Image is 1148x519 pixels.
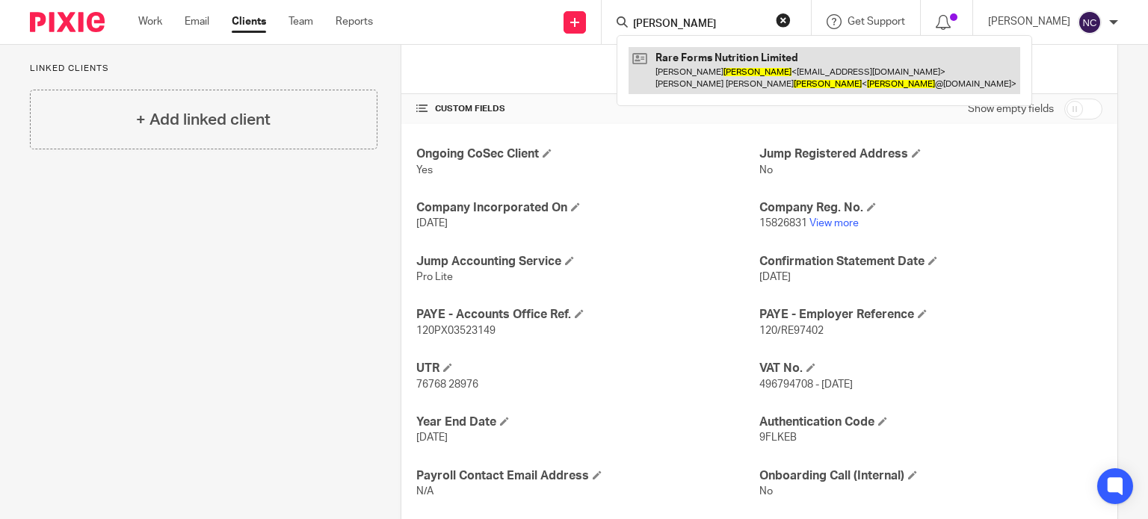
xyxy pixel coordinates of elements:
a: Reports [336,14,373,29]
span: [DATE] [759,272,791,282]
span: 15826831 [759,218,807,229]
h4: Jump Registered Address [759,146,1102,162]
span: 76768 28976 [416,379,478,390]
h4: + Add linked client [136,108,271,131]
h4: Ongoing CoSec Client [416,146,759,162]
a: Work [138,14,162,29]
p: Linked clients [30,63,377,75]
img: svg%3E [1078,10,1102,34]
h4: Confirmation Statement Date [759,254,1102,270]
h4: UTR [416,361,759,376]
a: Team [288,14,313,29]
h4: Company Incorporated On [416,200,759,216]
span: No [759,486,773,497]
span: Get Support [848,16,905,27]
span: 9FLKEB [759,432,797,443]
span: Pro Lite [416,272,453,282]
span: N/A [416,486,433,497]
h4: CUSTOM FIELDS [416,103,759,115]
span: No [759,165,773,175]
button: Clear [776,13,791,28]
span: 120/RE97402 [759,326,824,336]
a: Clients [232,14,266,29]
a: Email [185,14,209,29]
span: 496794708 - [DATE] [759,379,853,390]
input: Search [632,18,766,31]
h4: Authentication Code [759,414,1102,430]
p: [PERSON_NAME] [988,14,1070,29]
h4: Year End Date [416,414,759,430]
span: [DATE] [416,218,448,229]
h4: PAYE - Accounts Office Ref. [416,307,759,323]
label: Show empty fields [968,102,1054,116]
a: View more [809,218,859,229]
span: Yes [416,165,433,175]
h4: Company Reg. No. [759,200,1102,216]
h4: PAYE - Employer Reference [759,307,1102,323]
h4: Jump Accounting Service [416,254,759,270]
span: 120PX03523149 [416,326,496,336]
h4: VAT No. [759,361,1102,376]
span: [DATE] [416,432,448,443]
h4: Payroll Contact Email Address [416,468,759,484]
img: Pixie [30,12,105,32]
h4: Onboarding Call (Internal) [759,468,1102,484]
